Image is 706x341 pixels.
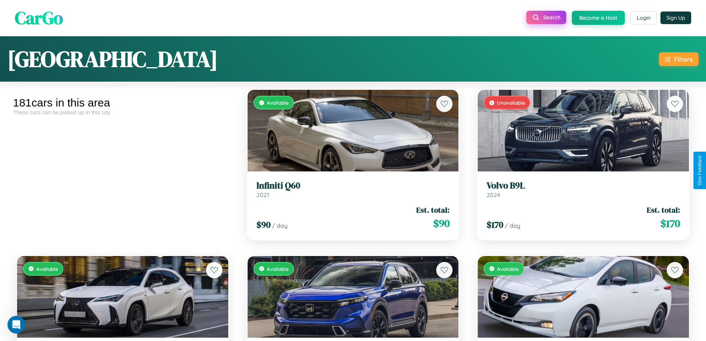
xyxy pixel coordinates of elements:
h1: [GEOGRAPHIC_DATA] [7,44,218,74]
span: Est. total: [416,204,450,215]
div: Filters [674,55,693,63]
h3: Volvo B9L [487,180,680,191]
span: $ 90 [256,219,271,231]
span: Unavailable [497,99,525,106]
span: $ 90 [433,216,450,231]
button: Filters [659,52,699,66]
span: Est. total: [647,204,680,215]
span: 2021 [256,191,269,199]
span: Available [36,266,58,272]
span: Available [267,266,289,272]
div: 181 cars in this area [13,96,232,109]
div: Give Feedback [697,155,702,186]
span: 2024 [487,191,500,199]
span: Search [543,14,560,21]
span: / day [505,222,520,229]
button: Login [630,11,657,24]
button: Sign Up [660,12,691,24]
button: Become a Host [572,11,625,25]
a: Volvo B9L2024 [487,180,680,199]
span: CarGo [15,6,63,30]
iframe: Intercom live chat [7,316,25,334]
span: / day [272,222,288,229]
span: Available [497,266,519,272]
span: $ 170 [660,216,680,231]
h3: Infiniti Q60 [256,180,450,191]
div: These cars can be picked up in this city. [13,109,232,115]
button: Search [526,11,566,24]
a: Infiniti Q602021 [256,180,450,199]
span: Available [267,99,289,106]
span: $ 170 [487,219,503,231]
